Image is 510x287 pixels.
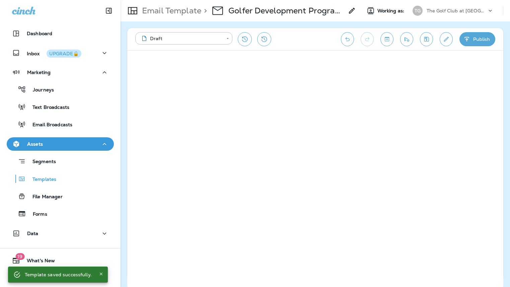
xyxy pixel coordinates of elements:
button: Segments [7,154,114,168]
button: Edit details [440,32,453,46]
button: InboxUPGRADE🔒 [7,46,114,60]
span: What's New [20,258,55,266]
p: Segments [26,159,56,165]
button: Templates [7,172,114,186]
p: Journeys [26,87,54,93]
p: Assets [27,141,43,147]
p: > [201,6,207,16]
p: File Manager [26,194,63,200]
button: Publish [459,32,495,46]
button: Undo [341,32,354,46]
button: Text Broadcasts [7,100,114,114]
button: UPGRADE🔒 [47,50,81,58]
button: Toggle preview [380,32,393,46]
span: Working as: [377,8,406,14]
p: Marketing [27,70,51,75]
p: Text Broadcasts [26,104,69,111]
button: Assets [7,137,114,151]
button: View Changelog [257,32,271,46]
button: Collapse Sidebar [99,4,118,17]
p: Templates [26,176,56,183]
button: 19What's New [7,254,114,267]
button: Send test email [400,32,413,46]
button: Forms [7,207,114,221]
button: File Manager [7,189,114,203]
p: Golfer Development Programs - [DATE] [228,6,344,16]
p: The Golf Club at [GEOGRAPHIC_DATA] [427,8,487,13]
p: Inbox [27,50,81,57]
div: TG [413,6,423,16]
div: Template saved successfully. [25,269,92,281]
button: Dashboard [7,27,114,40]
button: Restore from previous version [238,32,252,46]
div: UPGRADE🔒 [49,51,79,56]
button: Support [7,270,114,283]
p: Email Broadcasts [26,122,72,128]
p: Forms [26,211,47,218]
button: Data [7,227,114,240]
button: Email Broadcasts [7,117,114,131]
div: Golfer Development Programs - 8/27/25 [228,6,344,16]
p: Dashboard [27,31,52,36]
button: Close [97,270,105,278]
div: Draft [140,35,222,42]
p: Email Template [139,6,201,16]
button: Save [420,32,433,46]
button: Journeys [7,82,114,96]
button: Marketing [7,66,114,79]
p: Data [27,231,39,236]
span: 19 [15,253,24,260]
